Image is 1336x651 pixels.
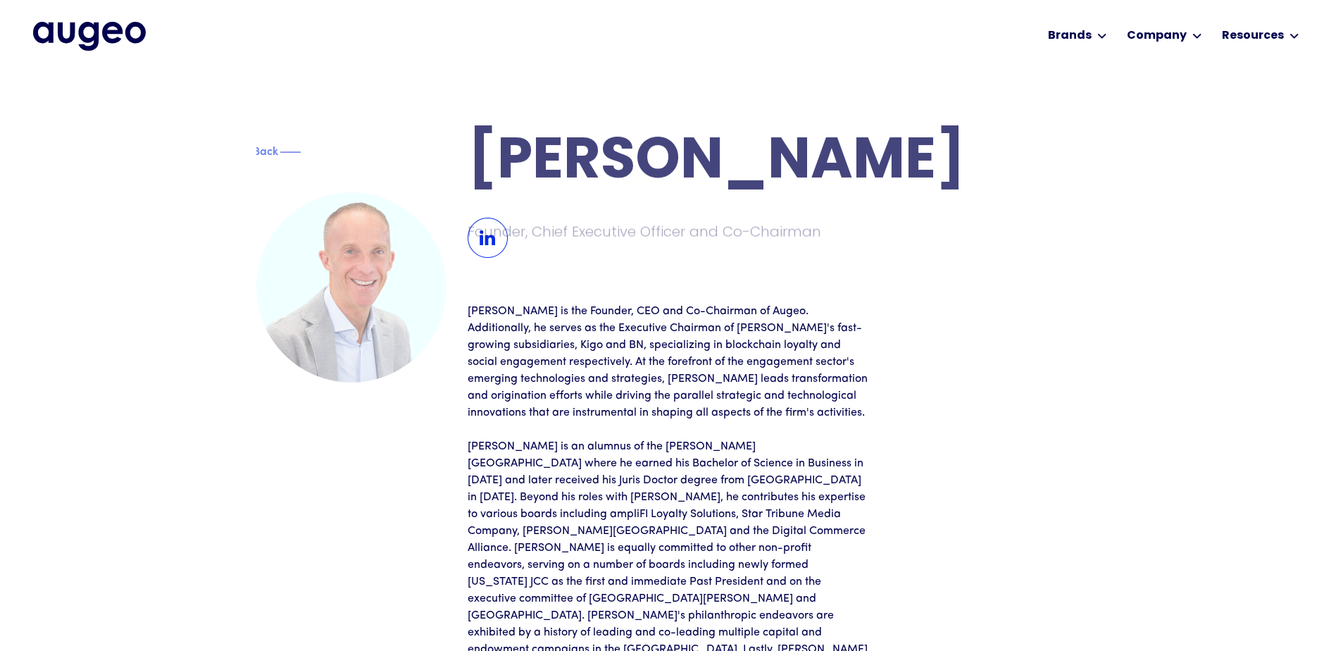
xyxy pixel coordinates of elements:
[33,22,146,50] a: home
[468,218,508,258] img: LinkedIn Icon
[1127,27,1187,44] div: Company
[468,303,869,421] p: [PERSON_NAME] is the Founder, CEO and Co-Chairman of Augeo. Additionally, he serves as the Execut...
[468,222,873,242] div: Founder, Chief Executive Officer and Co-Chairman
[256,144,316,159] a: Blue text arrowBackBlue decorative line
[33,22,146,50] img: Augeo's full logo in midnight blue.
[280,143,301,160] img: Blue decorative line
[253,141,278,158] div: Back
[468,135,1080,192] h1: [PERSON_NAME]
[468,421,869,438] p: ‍
[1222,27,1284,44] div: Resources
[1048,27,1092,44] div: Brands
